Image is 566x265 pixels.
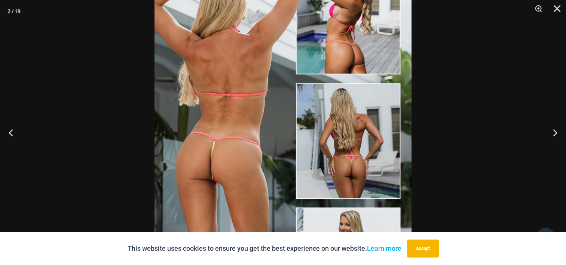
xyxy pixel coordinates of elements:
p: This website uses cookies to ensure you get the best experience on our website. [128,243,401,254]
button: Next [538,114,566,151]
div: 2 / 19 [7,6,21,17]
button: Accept [407,240,439,258]
a: Learn more [367,244,401,252]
